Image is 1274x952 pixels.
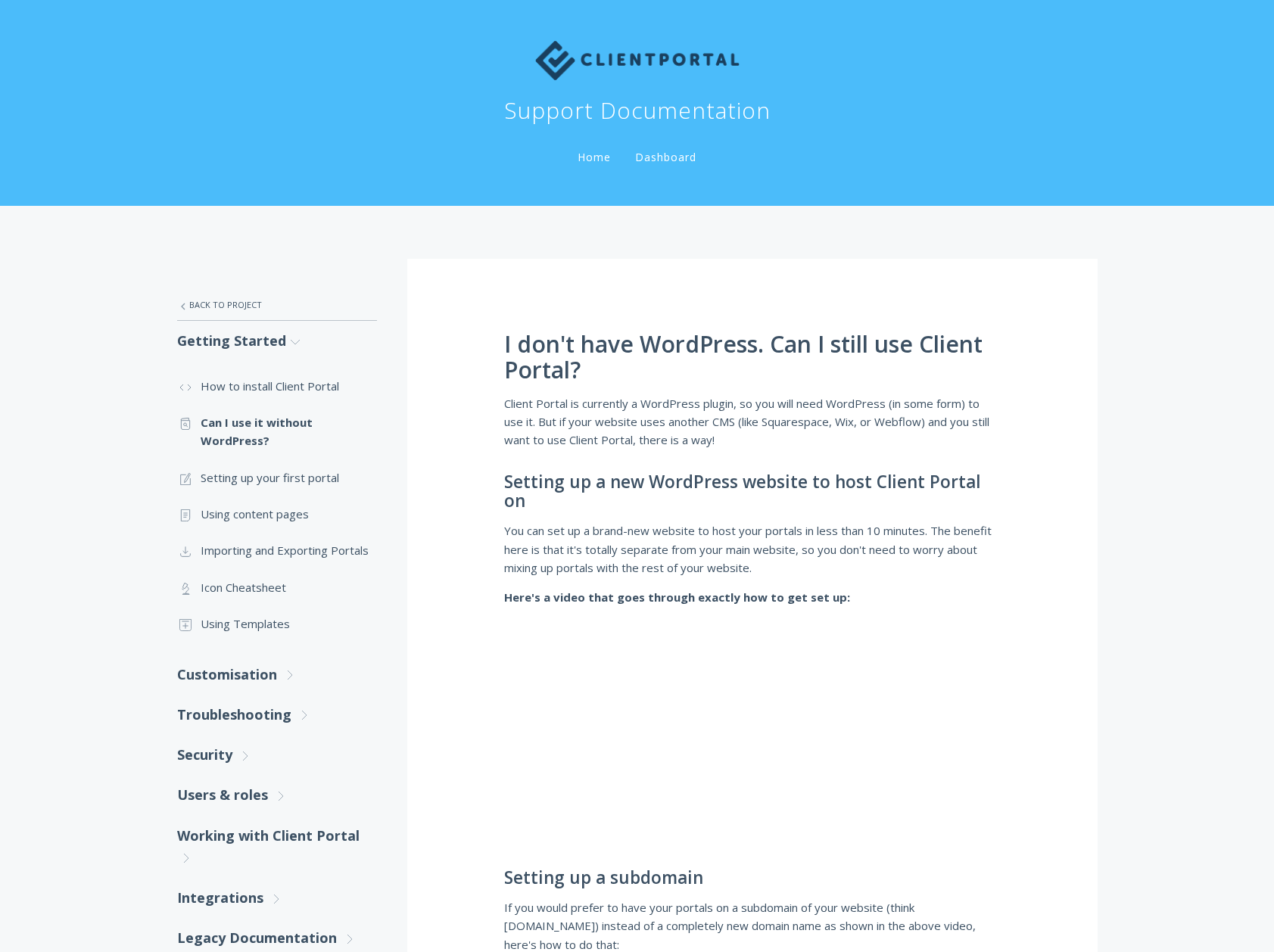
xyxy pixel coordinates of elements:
[177,532,377,568] a: Importing and Exporting Portals
[504,394,1001,450] p: Client Portal is currently a WordPress plugin, so you will need WordPress (in some form) to use i...
[504,521,1001,577] p: You can set up a brand-new website to host your portals in less than 10 minutes. The benefit here...
[177,569,377,605] a: Icon Cheatsheet
[177,775,377,815] a: Users & roles
[177,816,377,879] a: Working with Client Portal
[504,472,1001,511] h3: Setting up a new WordPress website to host Client Portal on
[177,289,377,321] a: Back to Project
[177,404,377,459] a: Can I use it without WordPress?
[177,735,377,775] a: Security
[177,459,377,496] a: Setting up your first portal
[177,496,377,532] a: Using content pages
[177,878,377,918] a: Integrations
[177,655,377,695] a: Customisation
[504,331,1001,383] h1: I don't have WordPress. Can I still use Client Portal?
[177,695,377,735] a: Troubleshooting
[504,95,771,126] h1: Support Documentation
[504,868,1001,887] h3: Setting up a subdomain
[504,590,850,605] strong: Here's a video that goes through exactly how to get set up:
[575,150,614,164] a: Home
[177,321,377,361] a: Getting Started
[177,605,377,642] a: Using Templates
[177,368,377,404] a: How to install Client Portal
[632,150,699,164] a: Dashboard
[504,607,928,845] iframe: YouTube video player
